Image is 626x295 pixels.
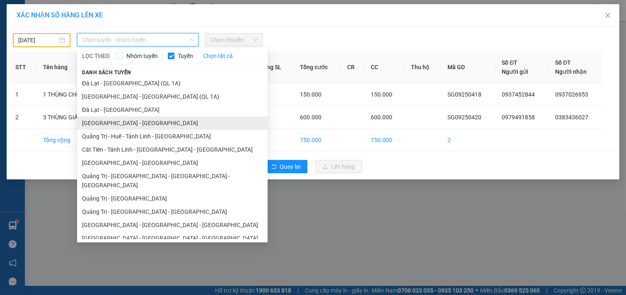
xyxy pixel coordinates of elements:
button: rollbackQuay lại [264,160,307,173]
span: close [604,12,611,19]
th: CR [341,51,365,83]
li: [GEOGRAPHIC_DATA] - [GEOGRAPHIC_DATA] - [GEOGRAPHIC_DATA] [77,232,268,245]
span: SG09250420 [447,114,481,121]
li: [GEOGRAPHIC_DATA] - [GEOGRAPHIC_DATA] - [GEOGRAPHIC_DATA] [77,218,268,232]
td: 750.000 [364,129,404,152]
input: 11/09/2025 [18,36,58,45]
li: Đà Lạt - [GEOGRAPHIC_DATA] [77,103,268,116]
li: Đà Lạt - [GEOGRAPHIC_DATA] (QL 1A) [77,77,268,90]
span: VP [GEOGRAPHIC_DATA] [50,5,124,23]
span: 600.000 [371,114,392,121]
span: Số ĐT [555,59,571,66]
li: Cát Tiên - Tánh Linh - [GEOGRAPHIC_DATA] - [GEOGRAPHIC_DATA] [77,143,268,156]
span: 0963577943 [3,24,49,33]
li: Quảng Trị - [GEOGRAPHIC_DATA] [77,192,268,205]
span: Thu hộ: [2,57,29,66]
span: CC: [21,47,33,56]
p: Gửi: [3,5,49,23]
span: Người nhận [555,68,587,75]
li: [GEOGRAPHIC_DATA] - [GEOGRAPHIC_DATA] (QL 1A) [77,90,268,103]
span: 0343134569 [50,24,96,33]
span: SG09250418 [447,91,481,98]
span: Lấy: [3,35,39,43]
th: Thu hộ [404,51,441,83]
span: Chọn tuyến - nhóm tuyến [82,34,193,46]
span: down [189,37,194,42]
th: Mã GD [441,51,495,83]
span: Danh sách tuyến [77,69,136,76]
td: 2 [441,129,495,152]
span: CR: [2,47,15,56]
td: 3 THÙNG GIẤY [36,106,117,129]
li: Quảng Trị - [GEOGRAPHIC_DATA] - [GEOGRAPHIC_DATA] [77,205,268,218]
li: Quảng Trị - [GEOGRAPHIC_DATA] - [GEOGRAPHIC_DATA] - [GEOGRAPHIC_DATA] [77,169,268,192]
span: vp q12 [16,34,39,44]
li: Quảng Trị - Huế - Tánh Linh - [GEOGRAPHIC_DATA] [77,130,268,143]
span: rollback [271,164,277,170]
span: 0 [17,47,21,56]
span: 14 Đống Đa [65,34,107,44]
span: 0 [31,57,35,66]
td: 750.000 [293,129,341,152]
button: uploadLên hàng [316,160,362,173]
span: Giao: [50,35,107,43]
span: 0937452844 [502,91,535,98]
span: Quay lại [280,162,301,171]
td: 1 [9,83,36,106]
span: Tuyến [174,51,196,60]
th: Tổng SL [254,51,293,83]
th: STT [9,51,36,83]
span: VP An Sương [3,5,39,23]
td: 4 [254,129,293,152]
span: Chọn chuyến [210,34,258,46]
span: 600.000 [300,114,321,121]
span: 0979491858 [502,114,535,121]
span: LỌC THEO [82,51,110,60]
button: Close [596,4,619,27]
span: 0937026953 [555,91,588,98]
span: 150.000 [371,91,392,98]
td: 2 [9,106,36,129]
span: 0 [35,47,40,56]
span: Số ĐT [502,59,517,66]
span: XÁC NHẬN SỐ HÀNG LÊN XE [17,11,103,19]
li: [GEOGRAPHIC_DATA] - [GEOGRAPHIC_DATA] [77,156,268,169]
li: [GEOGRAPHIC_DATA] - [GEOGRAPHIC_DATA] [77,116,268,130]
td: Tổng cộng [36,129,117,152]
span: 0383436027 [555,114,588,121]
a: Chọn tất cả [203,51,233,60]
td: 1 THÙNG CHỈ MAY AQ [36,83,117,106]
span: Nhóm tuyến [123,51,161,60]
span: 150.000 [300,91,321,98]
p: Nhận: [50,5,124,23]
th: Tên hàng [36,51,117,83]
span: Người gửi [502,68,528,75]
th: CC [364,51,404,83]
th: Tổng cước [293,51,341,83]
